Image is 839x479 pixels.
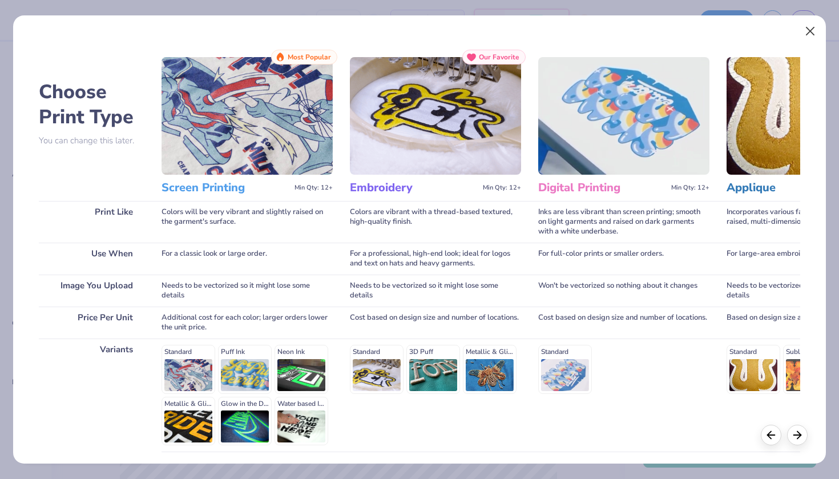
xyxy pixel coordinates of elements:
[538,57,709,175] img: Digital Printing
[350,243,521,275] div: For a professional, high-end look; ideal for logos and text on hats and heavy garments.
[671,184,709,192] span: Min Qty: 12+
[350,201,521,243] div: Colors are vibrant with a thread-based textured, high-quality finish.
[295,184,333,192] span: Min Qty: 12+
[800,21,821,42] button: Close
[162,307,333,339] div: Additional cost for each color; larger orders lower the unit price.
[350,275,521,307] div: Needs to be vectorized so it might lose some details
[39,79,144,130] h2: Choose Print Type
[350,307,521,339] div: Cost based on design size and number of locations.
[479,53,519,61] span: Our Favorite
[288,53,331,61] span: Most Popular
[162,57,333,175] img: Screen Printing
[538,275,709,307] div: Won't be vectorized so nothing about it changes
[483,184,521,192] span: Min Qty: 12+
[39,307,144,339] div: Price Per Unit
[350,180,478,195] h3: Embroidery
[538,201,709,243] div: Inks are less vibrant than screen printing; smooth on light garments and raised on dark garments ...
[39,339,144,452] div: Variants
[39,201,144,243] div: Print Like
[350,57,521,175] img: Embroidery
[162,243,333,275] div: For a classic look or large order.
[162,180,290,195] h3: Screen Printing
[162,275,333,307] div: Needs to be vectorized so it might lose some details
[538,243,709,275] div: For full-color prints or smaller orders.
[162,201,333,243] div: Colors will be very vibrant and slightly raised on the garment's surface.
[39,275,144,307] div: Image You Upload
[39,243,144,275] div: Use When
[538,307,709,339] div: Cost based on design size and number of locations.
[39,136,144,146] p: You can change this later.
[538,180,667,195] h3: Digital Printing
